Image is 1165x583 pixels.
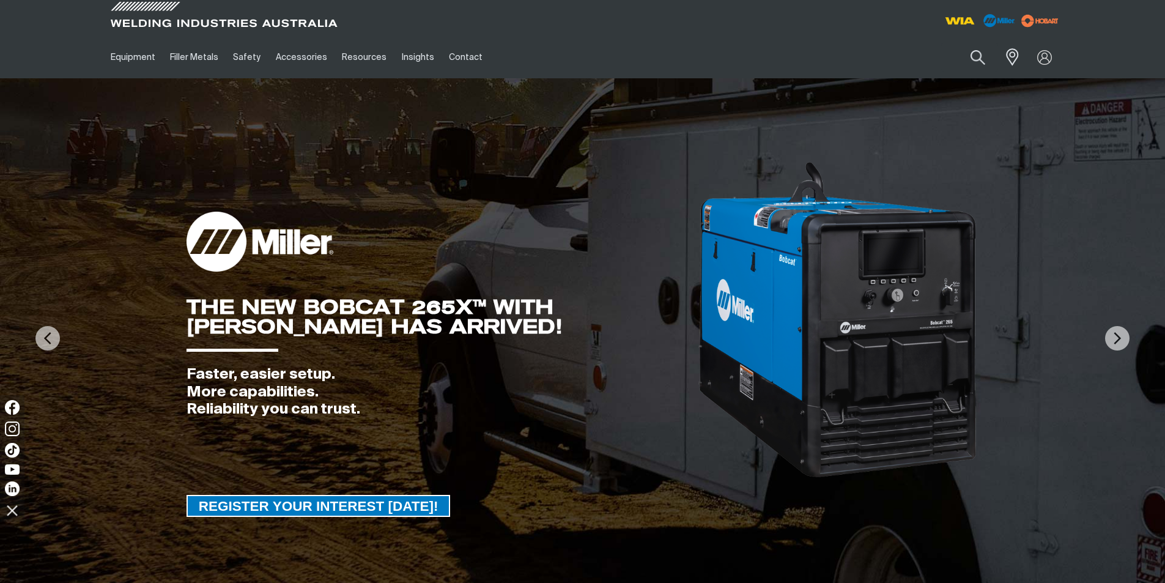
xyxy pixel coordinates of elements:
[103,36,823,78] nav: Main
[226,36,268,78] a: Safety
[1018,12,1062,30] img: miller
[5,421,20,436] img: Instagram
[187,366,697,418] div: Faster, easier setup. More capabilities. Reliability you can trust.
[163,36,226,78] a: Filler Metals
[1105,326,1130,351] img: NextArrow
[5,464,20,475] img: YouTube
[335,36,394,78] a: Resources
[394,36,441,78] a: Insights
[35,326,60,351] img: PrevArrow
[5,443,20,458] img: TikTok
[2,500,23,521] img: hide socials
[957,43,999,72] button: Search products
[268,36,335,78] a: Accessories
[103,36,163,78] a: Equipment
[187,495,451,517] a: REGISTER YOUR INTEREST TODAY!
[5,481,20,496] img: LinkedIn
[442,36,490,78] a: Contact
[188,495,449,517] span: REGISTER YOUR INTEREST [DATE]!
[941,43,998,72] input: Product name or item number...
[5,400,20,415] img: Facebook
[187,297,697,336] div: THE NEW BOBCAT 265X™ WITH [PERSON_NAME] HAS ARRIVED!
